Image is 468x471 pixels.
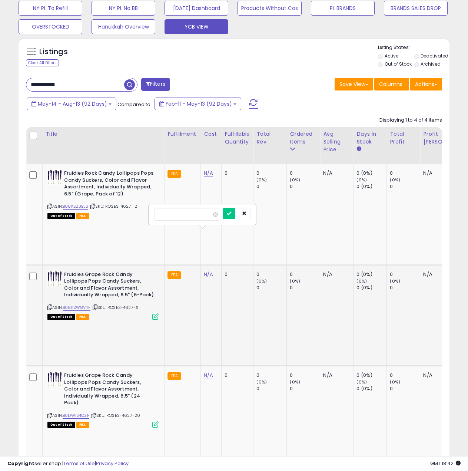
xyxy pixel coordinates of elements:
[63,203,88,210] a: B08KSZ3BLS
[64,271,154,300] b: Fruidles Grape Rock Candy Lollipops Pops Candy Suckers, Color and Flavor Assortment, Individually...
[356,170,386,177] div: 0 (0%)
[64,372,154,408] b: Fruidles Grape Rock Candy Lollipops Pops Candy Suckers, Color and Flavor Assortment, Individually...
[290,170,320,177] div: 0
[90,412,140,418] span: | SKU: ROSES-4627-20
[290,130,317,146] div: Ordered Items
[92,304,139,310] span: | SKU: ROSES-4627-6
[47,271,159,319] div: ASIN:
[356,183,386,190] div: 0 (0%)
[430,460,461,467] span: 2025-08-14 18:42 GMT
[256,385,286,392] div: 0
[356,379,367,385] small: (0%)
[356,278,367,284] small: (0%)
[256,130,283,146] div: Total Rev.
[47,213,75,219] span: All listings that are currently out of stock and unavailable for purchase on Amazon
[204,372,213,379] a: N/A
[19,19,82,34] button: OVERSTOCKED
[421,61,441,67] label: Archived
[225,372,248,379] div: 0
[356,372,386,379] div: 0 (0%)
[167,130,198,138] div: Fulfillment
[290,284,320,291] div: 0
[390,278,400,284] small: (0%)
[390,170,420,177] div: 0
[225,130,250,146] div: Fulfillable Quantity
[423,170,465,177] div: N/A
[27,98,116,110] button: May-14 - Aug-13 (92 Days)
[238,1,301,16] button: Products Without Cos
[356,177,367,183] small: (0%)
[225,271,248,278] div: 0
[374,78,409,90] button: Columns
[47,170,62,185] img: 51M-MnArUIL._SL40_.jpg
[63,412,89,419] a: B0DW1S4CZF
[204,169,213,177] a: N/A
[385,53,398,59] label: Active
[311,1,375,16] button: PL BRANDS
[323,130,350,154] div: Avg Selling Price
[165,1,228,16] button: [DATE] Dashboard
[76,422,89,428] span: FBA
[390,177,400,183] small: (0%)
[89,203,137,209] span: | SKU: ROSES-4627-12
[167,170,181,178] small: FBA
[290,177,300,183] small: (0%)
[290,379,300,385] small: (0%)
[167,372,181,380] small: FBA
[356,284,386,291] div: 0 (0%)
[256,379,267,385] small: (0%)
[46,130,161,138] div: Title
[19,1,82,16] button: NY PL To Refill
[204,271,213,278] a: N/A
[379,117,442,124] div: Displaying 1 to 4 of 4 items
[390,379,400,385] small: (0%)
[256,278,267,284] small: (0%)
[256,177,267,183] small: (0%)
[256,170,286,177] div: 0
[47,372,62,387] img: 51DrH3-EoJL._SL40_.jpg
[410,78,442,90] button: Actions
[356,271,386,278] div: 0 (0%)
[7,460,34,467] strong: Copyright
[421,53,448,59] label: Deactivated
[76,213,89,219] span: FBA
[96,460,129,467] a: Privacy Policy
[141,78,170,91] button: Filters
[47,422,75,428] span: All listings that are currently out of stock and unavailable for purchase on Amazon
[390,284,420,291] div: 0
[7,460,129,467] div: seller snap | |
[39,47,68,57] h5: Listings
[47,170,159,218] div: ASIN:
[47,372,159,427] div: ASIN:
[256,183,286,190] div: 0
[117,101,152,108] span: Compared to:
[64,170,154,199] b: Fruidles Rock Candy Lollipops Pops Candy Suckers, Color and Flavor Assortment, Individually Wrapp...
[290,271,320,278] div: 0
[155,98,241,110] button: Feb-11 - May-13 (92 Days)
[379,80,402,88] span: Columns
[390,183,420,190] div: 0
[256,372,286,379] div: 0
[92,19,155,34] button: Hanukkah Overview
[167,271,181,279] small: FBA
[225,170,248,177] div: 0
[165,19,228,34] button: YCB VIEW
[390,385,420,392] div: 0
[47,271,62,286] img: 51M-MnArUIL._SL40_.jpg
[63,460,95,467] a: Terms of Use
[323,170,348,177] div: N/A
[290,278,300,284] small: (0%)
[204,130,218,138] div: Cost
[356,130,384,146] div: Days In Stock
[385,61,412,67] label: Out of Stock
[290,385,320,392] div: 0
[256,284,286,291] div: 0
[390,372,420,379] div: 0
[323,271,348,278] div: N/A
[63,304,90,311] a: B08KSW8V4F
[423,271,465,278] div: N/A
[290,372,320,379] div: 0
[92,1,155,16] button: NY PL No BB
[323,372,348,379] div: N/A
[356,385,386,392] div: 0 (0%)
